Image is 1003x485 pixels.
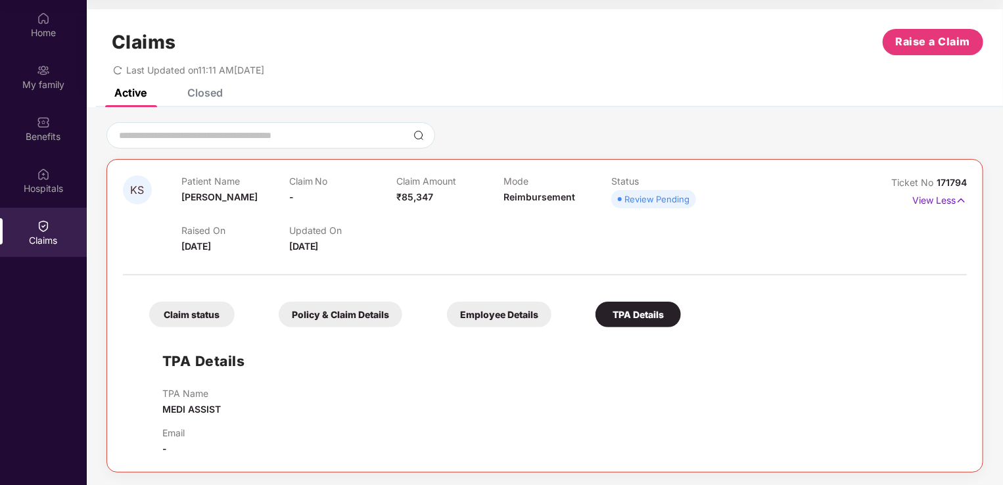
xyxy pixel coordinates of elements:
span: ₹85,347 [396,191,433,202]
span: Ticket No [891,177,937,188]
span: [DATE] [289,241,319,252]
p: Claim No [289,175,396,187]
div: Employee Details [447,302,551,327]
p: Raised On [181,225,289,236]
img: svg+xml;base64,PHN2ZyBpZD0iU2VhcmNoLTMyeDMyIiB4bWxucz0iaHR0cDovL3d3dy53My5vcmcvMjAwMC9zdmciIHdpZH... [413,130,424,141]
span: Last Updated on 11:11 AM[DATE] [126,64,264,76]
button: Raise a Claim [883,29,983,55]
p: Patient Name [181,175,289,187]
p: Status [611,175,718,187]
img: svg+xml;base64,PHN2ZyB4bWxucz0iaHR0cDovL3d3dy53My5vcmcvMjAwMC9zdmciIHdpZHRoPSIxNyIgaGVpZ2h0PSIxNy... [956,193,967,208]
img: svg+xml;base64,PHN2ZyB3aWR0aD0iMjAiIGhlaWdodD0iMjAiIHZpZXdCb3g9IjAgMCAyMCAyMCIgZmlsbD0ibm9uZSIgeG... [37,64,50,77]
h1: TPA Details [162,350,245,372]
div: Policy & Claim Details [279,302,402,327]
span: [PERSON_NAME] [181,191,258,202]
span: [DATE] [181,241,211,252]
p: Email [162,427,185,438]
p: Claim Amount [396,175,503,187]
div: Active [114,86,147,99]
p: TPA Name [162,388,221,399]
img: svg+xml;base64,PHN2ZyBpZD0iSG9tZSIgeG1sbnM9Imh0dHA6Ly93d3cudzMub3JnLzIwMDAvc3ZnIiB3aWR0aD0iMjAiIG... [37,12,50,25]
img: svg+xml;base64,PHN2ZyBpZD0iQ2xhaW0iIHhtbG5zPSJodHRwOi8vd3d3LnczLm9yZy8yMDAwL3N2ZyIgd2lkdGg9IjIwIi... [37,219,50,233]
div: Claim status [149,302,235,327]
img: svg+xml;base64,PHN2ZyBpZD0iQmVuZWZpdHMiIHhtbG5zPSJodHRwOi8vd3d3LnczLm9yZy8yMDAwL3N2ZyIgd2lkdGg9Ij... [37,116,50,129]
span: redo [113,64,122,76]
div: TPA Details [595,302,681,327]
p: View Less [912,190,967,208]
span: 171794 [937,177,967,188]
span: Raise a Claim [896,34,971,50]
div: Review Pending [624,193,689,206]
span: - [289,191,294,202]
div: Closed [187,86,223,99]
p: Updated On [289,225,396,236]
img: svg+xml;base64,PHN2ZyBpZD0iSG9zcGl0YWxzIiB4bWxucz0iaHR0cDovL3d3dy53My5vcmcvMjAwMC9zdmciIHdpZHRoPS... [37,168,50,181]
span: KS [131,185,145,196]
span: MEDI ASSIST [162,404,221,415]
p: Mode [504,175,611,187]
h1: Claims [112,31,176,53]
span: Reimbursement [504,191,576,202]
span: - [162,443,167,454]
